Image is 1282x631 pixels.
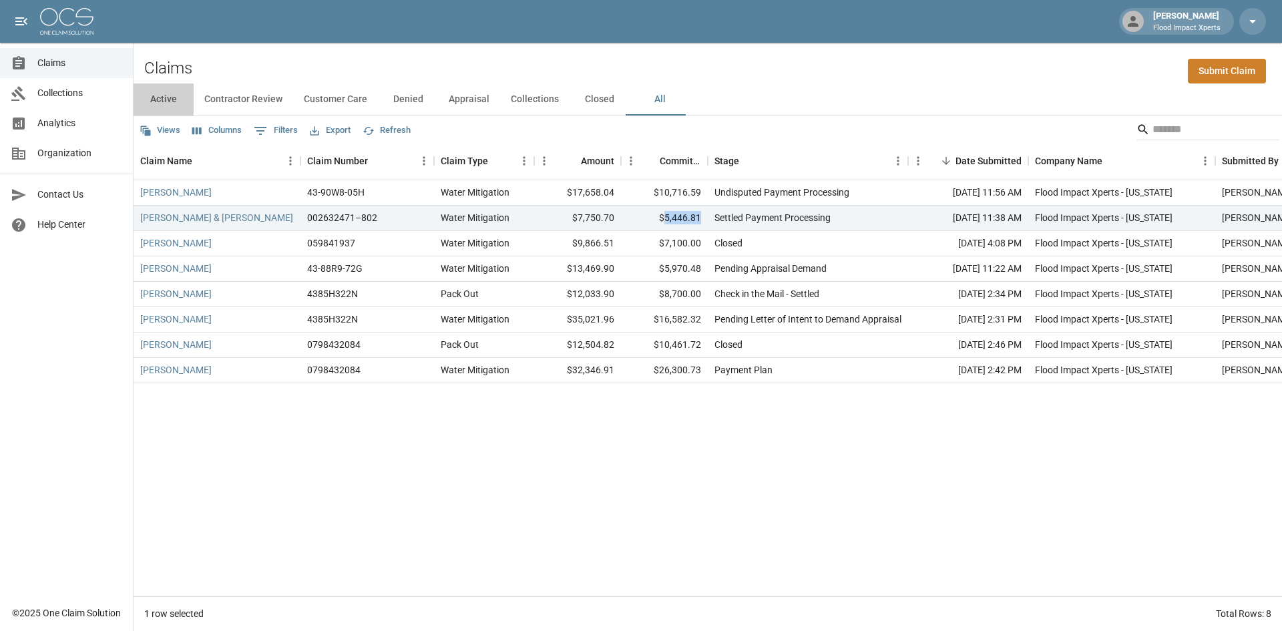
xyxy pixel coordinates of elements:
[307,287,358,300] div: 4385H322N
[250,120,301,142] button: Show filters
[534,142,621,180] div: Amount
[307,312,358,326] div: 4385H322N
[621,282,708,307] div: $8,700.00
[192,152,211,170] button: Sort
[621,256,708,282] div: $5,970.48
[534,256,621,282] div: $13,469.90
[714,338,742,351] div: Closed
[1035,363,1172,377] div: Flood Impact Xperts - Texas
[621,333,708,358] div: $10,461.72
[908,231,1028,256] div: [DATE] 4:08 PM
[581,142,614,180] div: Amount
[307,186,365,199] div: 43-90W8-05H
[441,287,479,300] div: Pack Out
[136,120,184,141] button: Views
[739,152,758,170] button: Sort
[514,151,534,171] button: Menu
[1188,59,1266,83] a: Submit Claim
[500,83,570,116] button: Collections
[488,152,507,170] button: Sort
[534,151,554,171] button: Menu
[134,83,194,116] button: Active
[570,83,630,116] button: Closed
[194,83,293,116] button: Contractor Review
[908,282,1028,307] div: [DATE] 2:34 PM
[441,142,488,180] div: Claim Type
[908,151,928,171] button: Menu
[908,180,1028,206] div: [DATE] 11:56 AM
[368,152,387,170] button: Sort
[134,142,300,180] div: Claim Name
[441,363,509,377] div: Water Mitigation
[378,83,438,116] button: Denied
[1153,23,1221,34] p: Flood Impact Xperts
[140,312,212,326] a: [PERSON_NAME]
[562,152,581,170] button: Sort
[307,236,355,250] div: 059841937
[140,287,212,300] a: [PERSON_NAME]
[1035,287,1172,300] div: Flood Impact Xperts - Texas
[714,186,849,199] div: Undisputed Payment Processing
[714,211,831,224] div: Settled Payment Processing
[307,338,361,351] div: 0798432084
[1035,211,1172,224] div: Flood Impact Xperts - Texas
[307,211,377,224] div: 002632471–802
[134,83,1282,116] div: dynamic tabs
[140,338,212,351] a: [PERSON_NAME]
[306,120,354,141] button: Export
[1195,151,1215,171] button: Menu
[621,151,641,171] button: Menu
[660,142,701,180] div: Committed Amount
[441,211,509,224] div: Water Mitigation
[714,262,827,275] div: Pending Appraisal Demand
[714,287,819,300] div: Check in the Mail - Settled
[714,236,742,250] div: Closed
[441,338,479,351] div: Pack Out
[937,152,955,170] button: Sort
[1035,186,1172,199] div: Flood Impact Xperts - Texas
[641,152,660,170] button: Sort
[908,307,1028,333] div: [DATE] 2:31 PM
[630,83,690,116] button: All
[12,606,121,620] div: © 2025 One Claim Solution
[441,186,509,199] div: Water Mitigation
[441,262,509,275] div: Water Mitigation
[621,307,708,333] div: $16,582.32
[37,116,122,130] span: Analytics
[714,363,773,377] div: Payment Plan
[621,206,708,231] div: $5,446.81
[438,83,500,116] button: Appraisal
[307,142,368,180] div: Claim Number
[621,358,708,383] div: $26,300.73
[1028,142,1215,180] div: Company Name
[708,142,908,180] div: Stage
[434,142,534,180] div: Claim Type
[37,86,122,100] span: Collections
[300,142,434,180] div: Claim Number
[307,363,361,377] div: 0798432084
[414,151,434,171] button: Menu
[140,186,212,199] a: [PERSON_NAME]
[140,142,192,180] div: Claim Name
[908,358,1028,383] div: [DATE] 2:42 PM
[144,607,204,620] div: 1 row selected
[280,151,300,171] button: Menu
[1216,607,1271,620] div: Total Rows: 8
[534,206,621,231] div: $7,750.70
[534,282,621,307] div: $12,033.90
[37,218,122,232] span: Help Center
[140,363,212,377] a: [PERSON_NAME]
[534,358,621,383] div: $32,346.91
[534,307,621,333] div: $35,021.96
[908,142,1028,180] div: Date Submitted
[1136,119,1279,143] div: Search
[189,120,245,141] button: Select columns
[40,8,93,35] img: ocs-logo-white-transparent.png
[293,83,378,116] button: Customer Care
[534,180,621,206] div: $17,658.04
[8,8,35,35] button: open drawer
[908,206,1028,231] div: [DATE] 11:38 AM
[714,312,901,326] div: Pending Letter of Intent to Demand Appraisal
[144,59,192,78] h2: Claims
[307,262,363,275] div: 43-88R9-72G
